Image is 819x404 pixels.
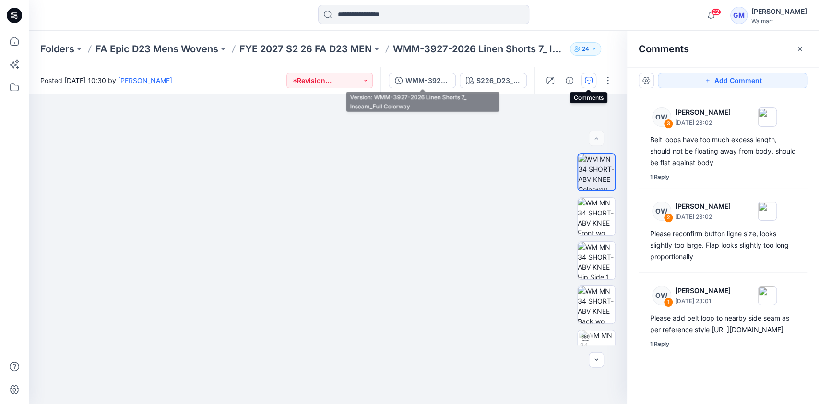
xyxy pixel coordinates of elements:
[570,42,601,56] button: 24
[95,42,218,56] a: FA Epic D23 Mens Wovens
[40,42,74,56] a: Folders
[664,119,673,129] div: 3
[675,107,731,118] p: [PERSON_NAME]
[405,75,450,86] div: WMM-3927-2026 Linen Shorts 7_ Inseam_Full Colorway
[239,42,372,56] a: FYE 2027 S2 26 FA D23 MEN
[652,286,671,305] div: OW
[650,228,796,262] div: Please reconfirm button ligne size, looks slightly too large. Flap looks slightly too long propor...
[650,312,796,335] div: Please add belt loop to nearby side seam as per reference style [URL][DOMAIN_NAME]
[730,7,748,24] div: GM
[664,213,673,223] div: 2
[675,285,731,297] p: [PERSON_NAME]
[582,44,589,54] p: 24
[652,202,671,221] div: OW
[639,43,689,55] h2: Comments
[118,76,172,84] a: [PERSON_NAME]
[675,118,731,128] p: [DATE] 23:02
[389,73,456,88] button: WMM-3927-2026 Linen Shorts 7_ Inseam_Full Colorway
[675,297,731,306] p: [DATE] 23:01
[393,42,566,56] p: WMM-3927-2026 Linen Shorts 7_ Inseam
[578,154,615,190] img: WM MN 34 SHORT-ABV KNEE Colorway wo Avatar
[675,201,731,212] p: [PERSON_NAME]
[658,73,807,88] button: Add Comment
[152,73,504,404] img: eyJhbGciOiJIUzI1NiIsImtpZCI6IjAiLCJzbHQiOiJzZXMiLCJ0eXAiOiJKV1QifQ.eyJkYXRhIjp7InR5cGUiOiJzdG9yYW...
[650,172,669,182] div: 1 Reply
[562,73,577,88] button: Details
[751,17,807,24] div: Walmart
[675,212,731,222] p: [DATE] 23:02
[650,339,669,349] div: 1 Reply
[460,73,527,88] button: S226_D23_FA_Dobby Stripe_Dark Navy_M25338B
[579,330,615,368] img: WM MN 34 SHORT-ABV KNEE Turntable with Avatar
[578,198,615,235] img: WM MN 34 SHORT-ABV KNEE Front wo Avatar
[652,107,671,127] div: OW
[40,75,172,85] span: Posted [DATE] 10:30 by
[711,8,721,16] span: 22
[664,297,673,307] div: 1
[578,286,615,323] img: WM MN 34 SHORT-ABV KNEE Back wo Avatar
[650,134,796,168] div: Belt loops have too much excess length, should not be floating away from body, should be flat aga...
[476,75,521,86] div: S226_D23_FA_Dobby Stripe_Dark Navy_M25338B
[751,6,807,17] div: [PERSON_NAME]
[578,242,615,279] img: WM MN 34 SHORT-ABV KNEE Hip Side 1 wo Avatar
